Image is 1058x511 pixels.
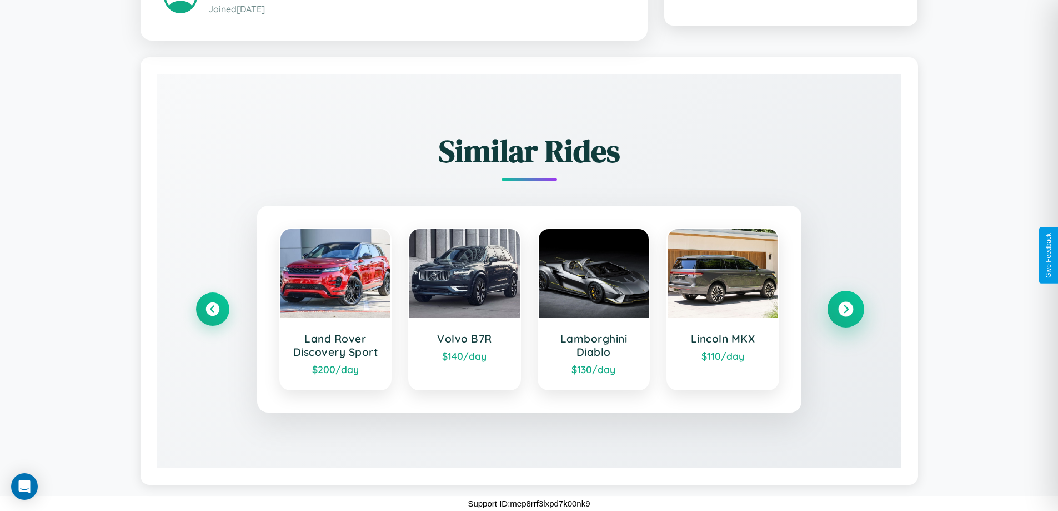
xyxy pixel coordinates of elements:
a: Volvo B7R$140/day [408,228,521,390]
div: $ 200 /day [292,363,380,375]
p: Joined [DATE] [208,1,624,17]
div: $ 110 /day [679,350,767,362]
h2: Similar Rides [196,130,863,172]
h3: Land Rover Discovery Sport [292,332,380,359]
a: Lamborghini Diablo$130/day [538,228,650,390]
div: Open Intercom Messenger [11,473,38,500]
p: Support ID: mep8rrf3lxpd7k00nk9 [468,496,590,511]
a: Land Rover Discovery Sport$200/day [279,228,392,390]
h3: Lamborghini Diablo [550,332,638,359]
div: $ 130 /day [550,363,638,375]
a: Lincoln MKX$110/day [666,228,779,390]
div: Give Feedback [1045,233,1052,278]
h3: Volvo B7R [420,332,509,345]
div: $ 140 /day [420,350,509,362]
h3: Lincoln MKX [679,332,767,345]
